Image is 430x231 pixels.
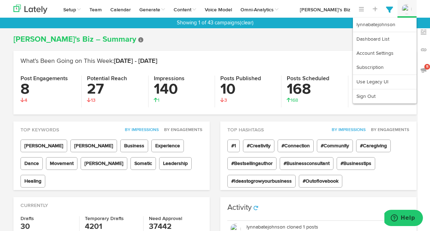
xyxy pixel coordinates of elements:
[114,58,157,64] span: [DATE] - [DATE]
[353,18,417,32] a: lynnabatejohnson
[21,216,74,221] h4: Drafts
[227,140,240,152] span: #1
[353,75,417,89] a: Use Legacy UI
[13,122,210,134] div: Top Keywords
[13,5,47,14] img: logo_lately_bg_light.svg
[420,46,427,53] img: links_off.svg
[353,32,417,46] a: Dashboard List
[227,204,252,212] h3: Activity
[81,157,127,170] span: [PERSON_NAME]
[353,60,417,75] a: Subscription
[13,35,417,44] h1: [PERSON_NAME]'s Biz – Summary
[154,82,209,97] h3: 140
[220,98,227,103] span: 3
[278,140,314,152] span: #Connection
[120,140,148,152] span: Business
[367,126,409,134] button: By Engagements
[46,157,77,170] span: Movement
[243,140,274,152] span: #Creativity
[70,140,117,152] span: [PERSON_NAME]
[353,46,417,60] a: Account Settings
[280,157,333,170] span: #Businessconsultant
[220,122,417,134] div: Top Hashtags
[21,175,45,188] span: Healing
[121,126,159,134] button: By Impressions
[87,98,95,103] span: 13
[287,98,298,103] span: 168
[240,20,254,25] a: (clear)
[402,4,412,14] img: JfsZugShQNWjftDpkAxX
[159,157,192,170] span: Leadership
[21,157,43,170] span: Dance
[87,76,143,82] h4: Potential Reach
[21,140,67,152] span: [PERSON_NAME]
[420,66,427,73] img: announcements_off.svg
[299,175,342,188] span: #Outoflovebook
[227,157,277,170] span: #Bestsellingauthor
[227,175,296,188] span: #Ideastogrowyourbusiness
[130,157,156,170] span: Somatic
[21,76,76,82] h4: Post Engagements
[160,126,203,134] button: By Engagements
[21,58,409,65] h2: What’s Been Going on This Week:
[246,224,401,231] p: lynnabatejohnson cloned 1 posts
[287,82,342,97] h3: 168
[356,140,391,152] span: #Caregiving
[220,82,276,97] h3: 10
[149,216,203,221] h4: Need Approval
[337,157,375,170] span: #Businesstips
[328,126,366,134] button: By Impressions
[151,140,184,152] span: Experience
[220,76,276,82] h4: Posts Published
[154,98,159,103] span: 1
[21,82,76,97] h3: 8
[154,76,209,82] h4: Impressions
[424,64,430,70] span: 11
[21,98,27,103] span: 4
[85,216,138,221] h4: Temporary Drafts
[13,197,210,209] div: Currently
[353,89,417,103] a: Sign Out
[384,210,423,227] iframe: Opens a widget where you can find more information
[87,82,143,97] h3: 27
[420,29,427,36] img: keywords_off.svg
[287,76,342,82] h4: Posts Scheduled
[317,140,353,152] span: #Community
